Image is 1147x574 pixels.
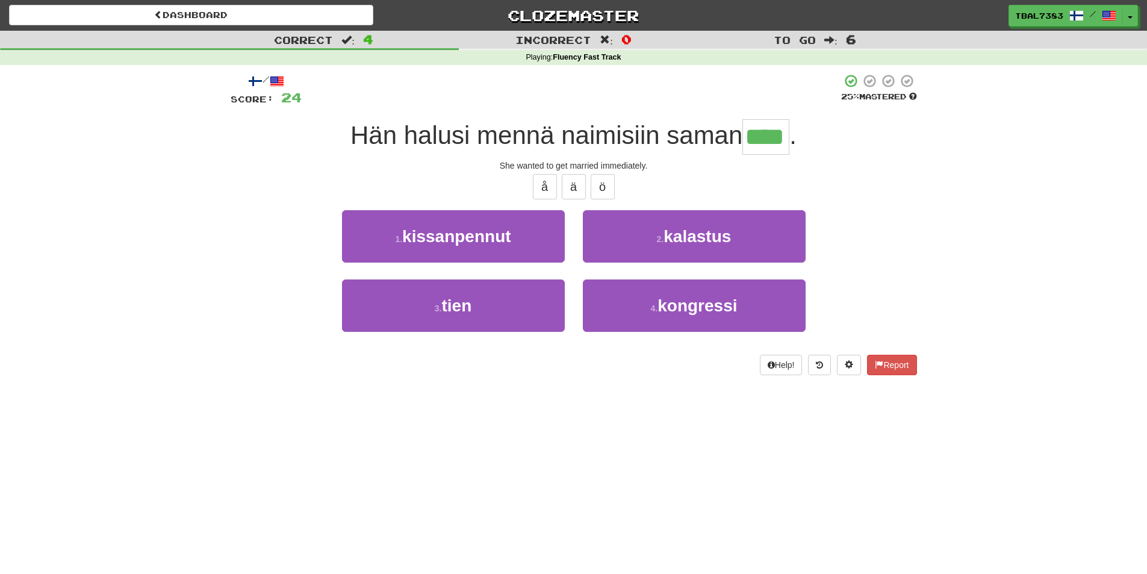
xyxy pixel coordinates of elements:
span: tien [441,296,471,315]
span: 0 [621,32,632,46]
button: 2.kalastus [583,210,806,263]
span: Score: [231,94,274,104]
span: kissanpennut [402,227,511,246]
span: Hän halusi mennä naimisiin saman [350,121,742,149]
span: : [600,35,613,45]
button: å [533,174,557,199]
button: Help! [760,355,803,375]
div: She wanted to get married immediately. [231,160,917,172]
span: Incorrect [515,34,591,46]
span: kongressi [657,296,737,315]
span: tbal7383 [1015,10,1063,21]
span: 24 [281,90,302,105]
a: Dashboard [9,5,373,25]
button: 1.kissanpennut [342,210,565,263]
span: Correct [274,34,333,46]
button: 3.tien [342,279,565,332]
div: / [231,73,302,89]
a: tbal7383 / [1009,5,1123,27]
strong: Fluency Fast Track [553,53,621,61]
span: : [341,35,355,45]
button: Round history (alt+y) [808,355,831,375]
span: 25 % [841,92,859,101]
small: 1 . [395,234,402,244]
div: Mastered [841,92,917,102]
small: 4 . [651,304,658,313]
span: 4 [363,32,373,46]
button: 4.kongressi [583,279,806,332]
span: kalastus [664,227,731,246]
span: 6 [846,32,856,46]
a: Clozemaster [391,5,756,26]
span: / [1090,10,1096,18]
button: ö [591,174,615,199]
span: . [789,121,797,149]
span: : [824,35,838,45]
small: 3 . [435,304,442,313]
small: 2 . [657,234,664,244]
span: To go [774,34,816,46]
button: Report [867,355,916,375]
button: ä [562,174,586,199]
